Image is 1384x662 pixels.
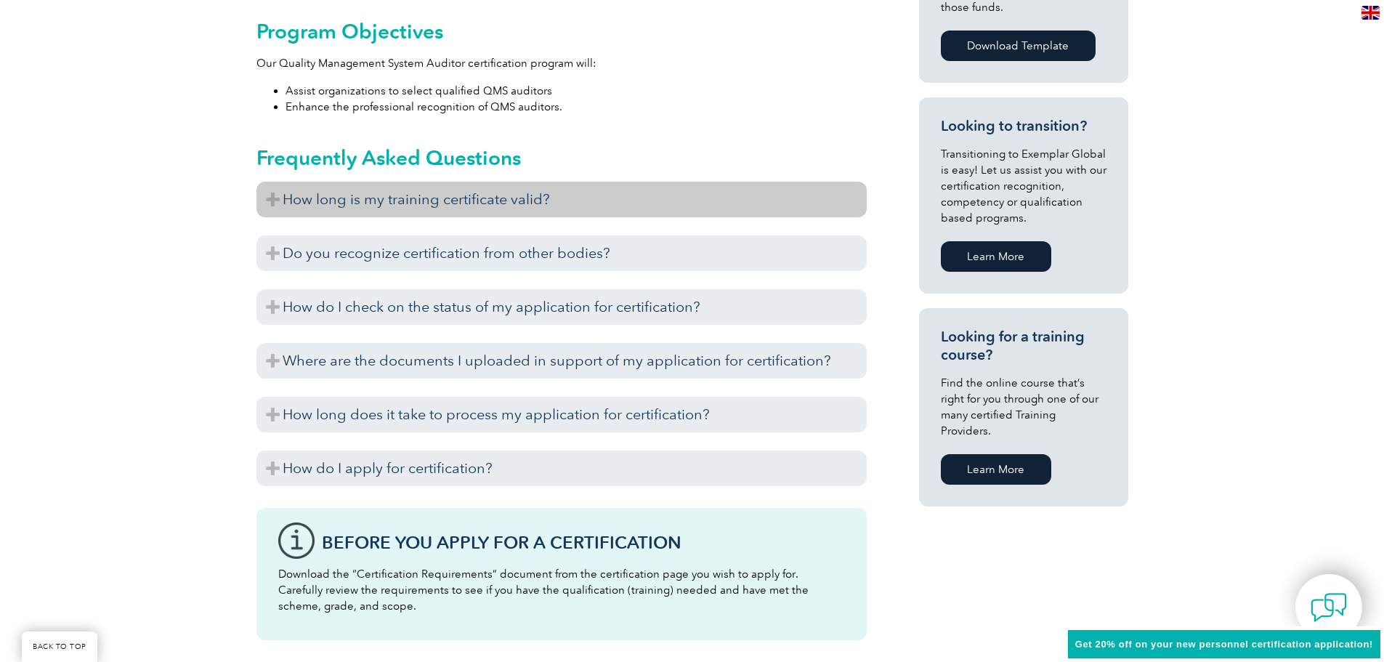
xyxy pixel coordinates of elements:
[1311,589,1347,626] img: contact-chat.png
[256,146,867,169] h2: Frequently Asked Questions
[941,375,1106,439] p: Find the online course that’s right for you through one of our many certified Training Providers.
[256,182,867,217] h3: How long is my training certificate valid?
[941,328,1106,364] h3: Looking for a training course?
[322,533,845,552] h3: Before You Apply For a Certification
[256,289,867,325] h3: How do I check on the status of my application for certification?
[941,146,1106,226] p: Transitioning to Exemplar Global is easy! Let us assist you with our certification recognition, c...
[256,55,867,71] p: Our Quality Management System Auditor certification program will:
[286,83,867,99] li: Assist organizations to select qualified QMS auditors
[1075,639,1373,650] span: Get 20% off on your new personnel certification application!
[1361,6,1380,20] img: en
[256,235,867,271] h3: Do you recognize certification from other bodies?
[22,631,97,662] a: BACK TO TOP
[256,397,867,432] h3: How long does it take to process my application for certification?
[941,454,1051,485] a: Learn More
[941,241,1051,272] a: Learn More
[256,20,867,43] h2: Program Objectives
[941,31,1096,61] a: Download Template
[941,117,1106,135] h3: Looking to transition?
[256,451,867,486] h3: How do I apply for certification?
[278,566,845,614] p: Download the “Certification Requirements” document from the certification page you wish to apply ...
[256,343,867,379] h3: Where are the documents I uploaded in support of my application for certification?
[286,99,867,115] li: Enhance the professional recognition of QMS auditors.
